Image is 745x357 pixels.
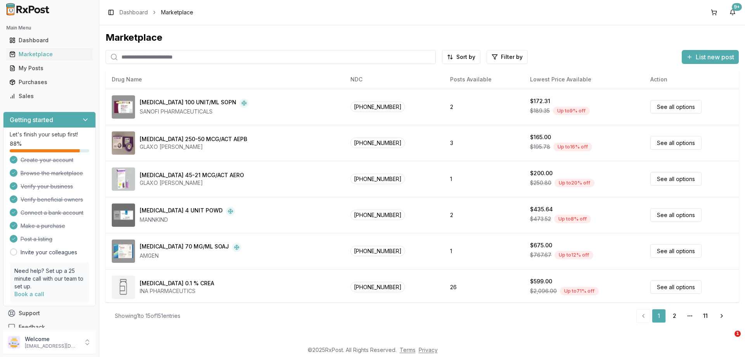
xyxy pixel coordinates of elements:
div: AMGEN [140,252,241,260]
button: List new post [682,50,739,64]
button: Dashboard [3,34,96,47]
a: See all options [650,280,702,294]
div: Up to 8 % off [554,215,591,223]
span: [PHONE_NUMBER] [350,138,405,148]
h3: Getting started [10,115,53,124]
a: Privacy [419,347,438,353]
button: Support [3,306,96,320]
div: Showing 1 to 15 of 151 entries [115,312,180,320]
a: See all options [650,172,702,186]
div: GLAXO [PERSON_NAME] [140,143,247,151]
div: [MEDICAL_DATA] 4 UNIT POWD [140,207,223,216]
a: Terms [400,347,416,353]
div: Marketplace [106,31,739,44]
a: Dashboard [120,9,148,16]
a: Go to next page [714,309,729,323]
span: $2,096.00 [530,287,557,295]
a: 2 [667,309,681,323]
a: Dashboard [6,33,93,47]
div: $165.00 [530,133,551,141]
td: 1 [444,161,524,197]
div: My Posts [9,64,90,72]
div: GLAXO [PERSON_NAME] [140,179,244,187]
div: $435.64 [530,205,553,213]
span: Marketplace [161,9,193,16]
nav: breadcrumb [120,9,193,16]
th: Action [644,70,739,89]
button: Marketplace [3,48,96,60]
iframe: Intercom live chat [719,331,737,349]
span: Sort by [456,53,475,61]
a: See all options [650,244,702,258]
span: Filter by [501,53,523,61]
div: MANNKIND [140,216,235,224]
img: Advair Diskus 250-50 MCG/ACT AEPB [112,131,135,155]
div: Up to 9 % off [553,107,590,115]
div: [MEDICAL_DATA] 45-21 MCG/ACT AERO [140,171,244,179]
nav: pagination [636,309,729,323]
a: 1 [652,309,666,323]
p: [EMAIL_ADDRESS][DOMAIN_NAME] [25,343,79,349]
div: Up to 12 % off [554,251,593,259]
button: Sort by [442,50,480,64]
th: Lowest Price Available [524,70,644,89]
span: List new post [696,52,734,62]
span: $473.52 [530,215,551,223]
img: Amcinonide 0.1 % CREA [112,276,135,299]
img: Afrezza 4 UNIT POWD [112,204,135,227]
span: $189.35 [530,107,550,115]
td: 2 [444,89,524,125]
h2: Main Menu [6,25,93,31]
td: 1 [444,233,524,269]
img: Aimovig 70 MG/ML SOAJ [112,240,135,263]
div: 9+ [732,3,742,11]
td: 26 [444,269,524,305]
p: Need help? Set up a 25 minute call with our team to set up. [14,267,85,290]
div: Sales [9,92,90,100]
div: $200.00 [530,169,553,177]
img: User avatar [8,336,20,348]
span: Verify your business [21,183,73,190]
img: Advair HFA 45-21 MCG/ACT AERO [112,167,135,191]
a: My Posts [6,61,93,75]
div: [MEDICAL_DATA] 250-50 MCG/ACT AEPB [140,135,247,143]
th: NDC [344,70,444,89]
th: Drug Name [106,70,344,89]
div: [MEDICAL_DATA] 100 UNIT/ML SOPN [140,98,236,108]
button: Feedback [3,320,96,334]
a: Sales [6,89,93,103]
a: Book a call [14,291,44,297]
a: List new post [682,54,739,62]
img: Admelog SoloStar 100 UNIT/ML SOPN [112,95,135,119]
p: Welcome [25,335,79,343]
a: See all options [650,136,702,150]
a: See all options [650,100,702,114]
div: SANOFI PHARMACEUTICALS [140,108,249,116]
th: Posts Available [444,70,524,89]
span: [PHONE_NUMBER] [350,210,405,220]
span: Make a purchase [21,222,65,230]
button: Purchases [3,76,96,88]
span: 1 [735,331,741,337]
div: Purchases [9,78,90,86]
button: Sales [3,90,96,102]
span: Feedback [19,323,45,331]
div: INA PHARMACEUTICS [140,287,214,295]
p: Let's finish your setup first! [10,131,89,138]
span: $195.78 [530,143,550,151]
span: Create your account [21,156,73,164]
span: [PHONE_NUMBER] [350,246,405,256]
span: [PHONE_NUMBER] [350,174,405,184]
span: [PHONE_NUMBER] [350,102,405,112]
span: Verify beneficial owners [21,196,83,204]
span: $767.67 [530,251,551,259]
img: RxPost Logo [3,3,53,16]
span: 88 % [10,140,22,148]
div: Dashboard [9,36,90,44]
span: $250.80 [530,179,551,187]
div: [MEDICAL_DATA] 70 MG/ML SOAJ [140,243,229,252]
div: Up to 16 % off [553,143,592,151]
a: See all options [650,208,702,222]
span: [PHONE_NUMBER] [350,282,405,292]
td: 2 [444,197,524,233]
